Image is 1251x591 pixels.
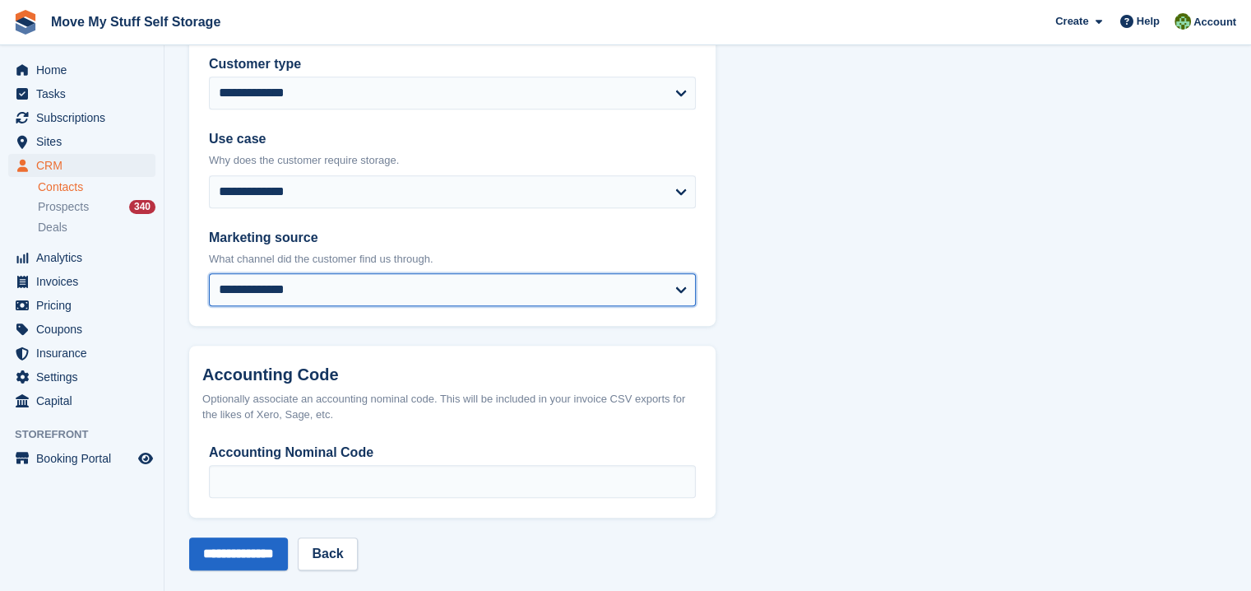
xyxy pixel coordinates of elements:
[8,365,155,389] a: menu
[8,447,155,470] a: menu
[1193,14,1236,30] span: Account
[38,199,89,215] span: Prospects
[209,152,696,169] p: Why does the customer require storage.
[8,154,155,177] a: menu
[209,54,696,74] label: Customer type
[36,58,135,81] span: Home
[8,130,155,153] a: menu
[38,219,155,236] a: Deals
[36,318,135,341] span: Coupons
[8,294,155,317] a: menu
[38,198,155,216] a: Prospects 340
[1137,13,1160,30] span: Help
[8,270,155,293] a: menu
[36,294,135,317] span: Pricing
[8,106,155,129] a: menu
[8,342,155,365] a: menu
[36,270,135,293] span: Invoices
[136,449,155,468] a: Preview store
[36,342,135,365] span: Insurance
[36,389,135,412] span: Capital
[1055,13,1088,30] span: Create
[202,391,702,423] div: Optionally associate an accounting nominal code. This will be included in your invoice CSV export...
[15,426,164,443] span: Storefront
[13,10,38,35] img: stora-icon-8386f47178a22dfd0bd8f6a31ec36ba5ce8667c1dd55bd0f319d3a0aa187defe.svg
[44,8,227,35] a: Move My Stuff Self Storage
[36,365,135,389] span: Settings
[209,443,696,463] label: Accounting Nominal Code
[1175,13,1191,30] img: Joel Booth
[38,220,67,235] span: Deals
[8,318,155,341] a: menu
[209,129,696,149] label: Use case
[36,246,135,269] span: Analytics
[36,106,135,129] span: Subscriptions
[36,82,135,105] span: Tasks
[8,389,155,412] a: menu
[298,537,357,570] a: Back
[38,179,155,195] a: Contacts
[8,82,155,105] a: menu
[8,246,155,269] a: menu
[209,251,696,268] p: What channel did the customer find us through.
[36,154,135,177] span: CRM
[209,228,696,248] label: Marketing source
[36,130,135,153] span: Sites
[202,365,702,384] h2: Accounting Code
[36,447,135,470] span: Booking Portal
[8,58,155,81] a: menu
[129,200,155,214] div: 340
